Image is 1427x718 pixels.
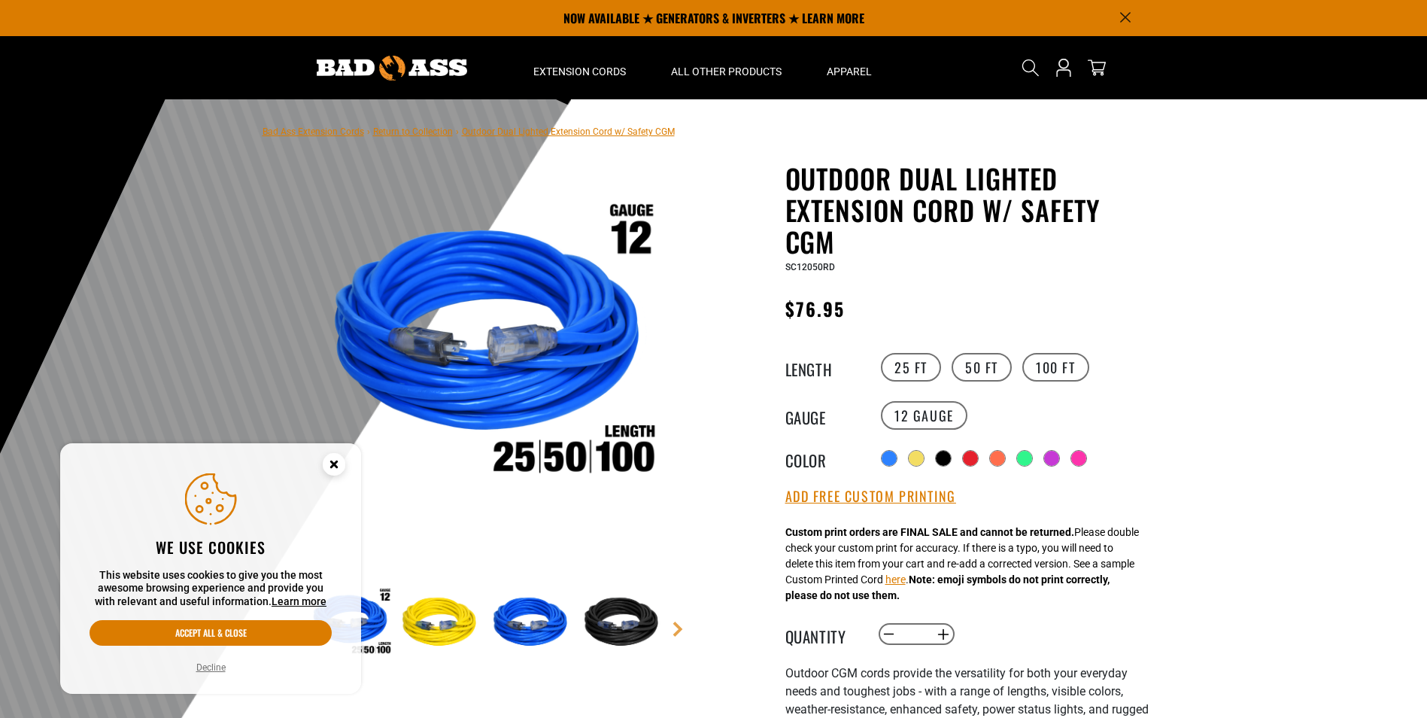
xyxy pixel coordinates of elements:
[804,36,894,99] summary: Apparel
[1022,353,1089,382] label: 100 FT
[192,660,230,675] button: Decline
[272,595,326,607] a: Learn more
[785,525,1139,604] div: Please double check your custom print for accuracy. If there is a typo, you will need to delete t...
[511,36,648,99] summary: Extension Cords
[785,357,861,377] legend: Length
[580,580,667,667] img: Black
[785,573,1110,601] strong: Note: emoji symbols do not print correctly, please do not use them.
[648,36,804,99] summary: All Other Products
[785,406,861,425] legend: Gauge
[785,449,861,468] legend: Color
[60,443,361,695] aside: Cookie Consent
[90,620,332,646] button: Accept all & close
[785,526,1074,538] strong: Custom print orders are FINAL SALE and cannot be returned.
[90,569,332,609] p: This website uses cookies to give you the most awesome browsing experience and provide you with r...
[670,622,685,637] a: Next
[881,401,967,430] label: 12 Gauge
[533,65,626,78] span: Extension Cords
[671,65,782,78] span: All Other Products
[263,122,675,140] nav: breadcrumbs
[1019,56,1043,80] summary: Search
[489,580,576,667] img: Blue
[785,625,861,644] label: Quantity
[456,126,459,137] span: ›
[398,580,485,667] img: Yellow
[785,488,956,505] button: Add Free Custom Printing
[881,353,941,382] label: 25 FT
[785,163,1154,257] h1: Outdoor Dual Lighted Extension Cord w/ Safety CGM
[952,353,1012,382] label: 50 FT
[827,65,872,78] span: Apparel
[367,126,370,137] span: ›
[885,572,906,588] button: here
[90,537,332,557] h2: We use cookies
[785,295,845,322] span: $76.95
[373,126,453,137] a: Return to Collection
[785,262,835,272] span: SC12050RD
[317,56,467,81] img: Bad Ass Extension Cords
[462,126,675,137] span: Outdoor Dual Lighted Extension Cord w/ Safety CGM
[263,126,364,137] a: Bad Ass Extension Cords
